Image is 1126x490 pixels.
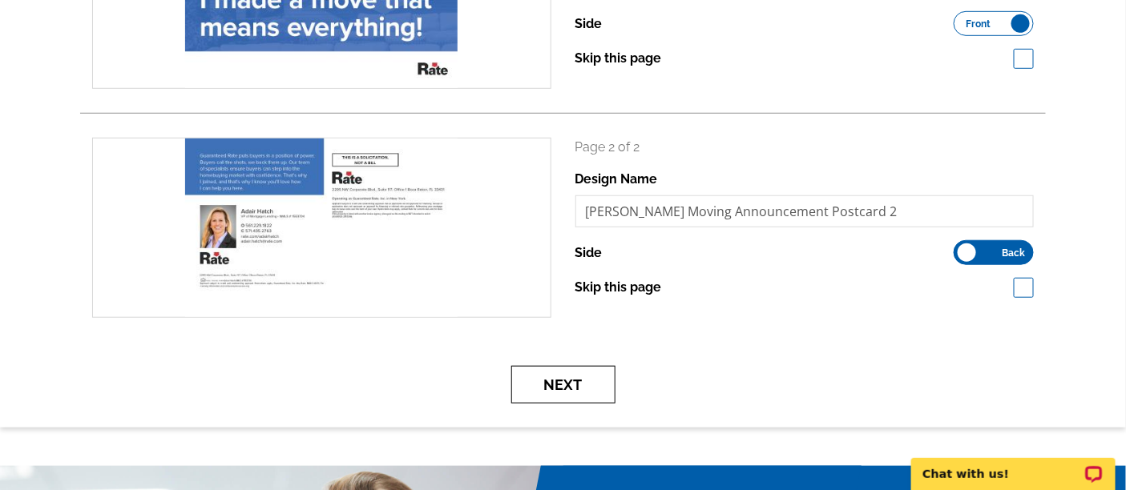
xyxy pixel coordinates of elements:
input: File Name [575,195,1035,227]
label: Side [575,243,603,263]
span: Back [1002,249,1025,257]
label: Design Name [575,170,658,189]
label: Skip this page [575,49,662,68]
button: Next [511,366,615,404]
label: Side [575,14,603,34]
span: Front [967,20,991,28]
iframe: LiveChat chat widget [901,440,1126,490]
p: Page 2 of 2 [575,138,1035,157]
label: Skip this page [575,278,662,297]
